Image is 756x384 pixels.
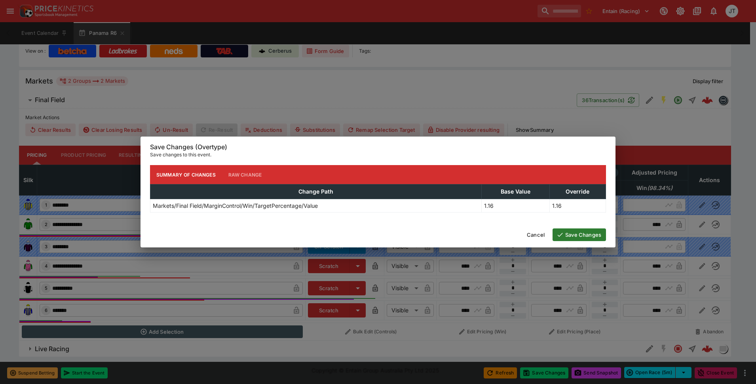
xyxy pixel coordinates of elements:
[153,202,318,210] p: Markets/Final Field/MarginControl/Win/TargetPercentage/Value
[549,184,606,199] th: Override
[549,199,606,213] td: 1.16
[150,165,222,184] button: Summary of Changes
[522,228,549,241] button: Cancel
[482,184,549,199] th: Base Value
[150,143,606,151] h6: Save Changes (Overtype)
[150,184,482,199] th: Change Path
[482,199,549,213] td: 1.16
[222,165,268,184] button: Raw Change
[553,228,606,241] button: Save Changes
[150,151,606,159] p: Save changes to this event.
